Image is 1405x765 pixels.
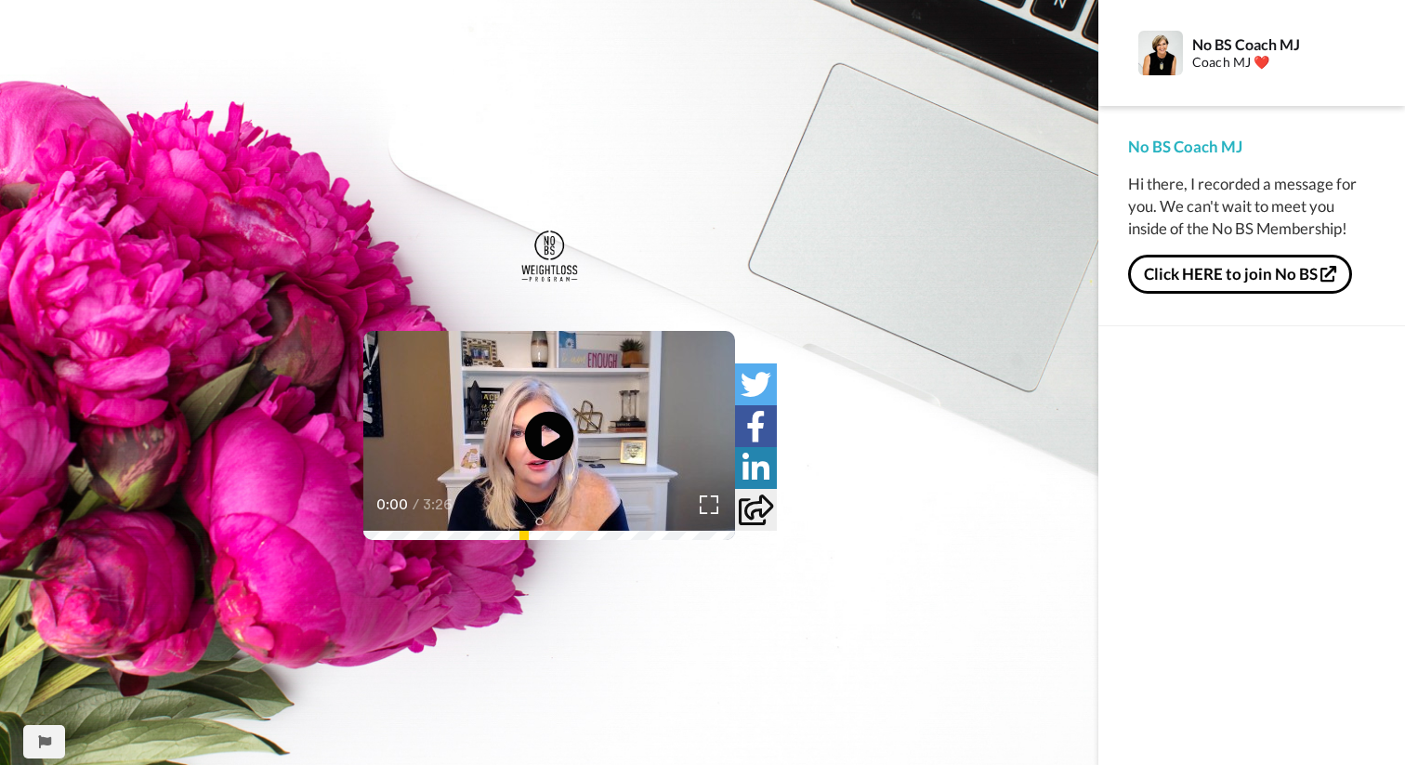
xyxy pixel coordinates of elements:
[1128,173,1375,240] div: Hi there, I recorded a message for you. We can't wait to meet you inside of the No BS Membership!
[509,220,590,295] img: c5fde812-9196-475b-b8a7-74dfc215c769
[1138,31,1183,75] img: Profile Image
[700,495,718,514] img: Full screen
[413,494,419,516] span: /
[1128,136,1375,158] div: No BS Coach MJ
[1128,255,1352,294] button: Click HERE to join No BS
[423,494,455,516] span: 3:26
[1192,55,1374,71] div: Coach MJ ❤️
[1192,35,1374,53] div: No BS Coach MJ
[376,494,409,516] span: 0:00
